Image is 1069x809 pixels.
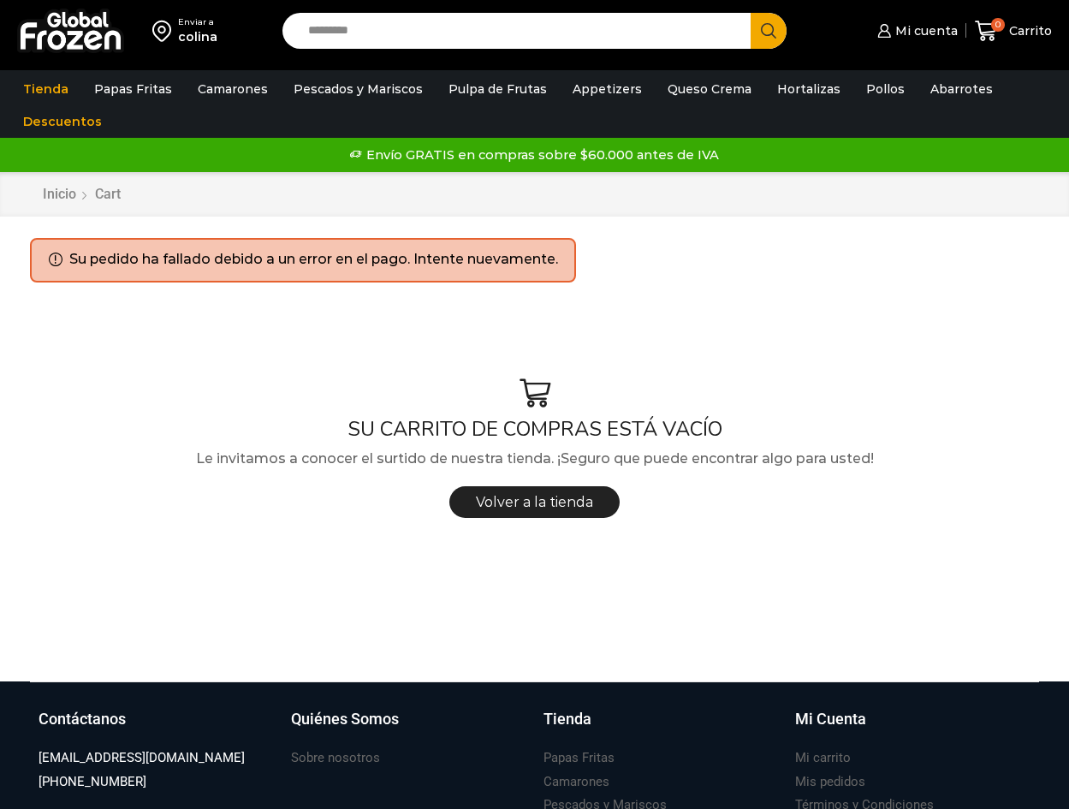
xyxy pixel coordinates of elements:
[891,22,958,39] span: Mi cuenta
[39,708,126,730] h3: Contáctanos
[440,73,555,105] a: Pulpa de Frutas
[39,770,146,794] a: [PHONE_NUMBER]
[30,448,1039,470] p: Le invitamos a conocer el surtido de nuestra tienda. ¡Seguro que puede encontrar algo para usted!
[69,250,558,270] li: Su pedido ha fallado debido a un error en el pago. Intente nuevamente.
[858,73,913,105] a: Pollos
[285,73,431,105] a: Pescados y Mariscos
[795,708,866,730] h3: Mi Cuenta
[15,73,77,105] a: Tienda
[291,749,380,767] h3: Sobre nosotros
[39,749,245,767] h3: [EMAIL_ADDRESS][DOMAIN_NAME]
[39,747,245,770] a: [EMAIL_ADDRESS][DOMAIN_NAME]
[1005,22,1052,39] span: Carrito
[15,105,110,138] a: Descuentos
[922,73,1001,105] a: Abarrotes
[795,749,851,767] h3: Mi carrito
[543,708,591,730] h3: Tienda
[795,770,865,794] a: Mis pedidos
[291,708,526,747] a: Quiénes Somos
[795,708,1030,747] a: Mi Cuenta
[291,708,399,730] h3: Quiénes Somos
[39,708,274,747] a: Contáctanos
[95,186,121,202] span: Cart
[659,73,760,105] a: Queso Crema
[543,749,615,767] h3: Papas Fritas
[189,73,276,105] a: Camarones
[543,747,615,770] a: Papas Fritas
[543,773,609,791] h3: Camarones
[86,73,181,105] a: Papas Fritas
[769,73,849,105] a: Hortalizas
[178,16,217,28] div: Enviar a
[39,773,146,791] h3: [PHONE_NUMBER]
[543,708,779,747] a: Tienda
[751,13,787,49] button: Search button
[873,14,957,48] a: Mi cuenta
[795,773,865,791] h3: Mis pedidos
[42,185,77,205] a: Inicio
[564,73,650,105] a: Appetizers
[476,494,593,510] span: Volver a la tienda
[543,770,609,794] a: Camarones
[178,28,217,45] div: colina
[30,417,1039,442] h1: SU CARRITO DE COMPRAS ESTÁ VACÍO
[449,486,620,518] a: Volver a la tienda
[291,747,380,770] a: Sobre nosotros
[991,18,1005,32] span: 0
[152,16,178,45] img: address-field-icon.svg
[975,11,1052,51] a: 0 Carrito
[795,747,851,770] a: Mi carrito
